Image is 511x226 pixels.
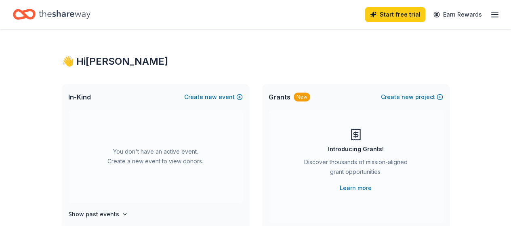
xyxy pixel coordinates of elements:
[68,92,91,102] span: In-Kind
[294,93,310,101] div: New
[301,157,411,180] div: Discover thousands of mission-aligned grant opportunities.
[365,7,425,22] a: Start free trial
[184,92,243,102] button: Createnewevent
[269,92,290,102] span: Grants
[13,5,90,24] a: Home
[429,7,487,22] a: Earn Rewards
[381,92,443,102] button: Createnewproject
[205,92,217,102] span: new
[68,209,119,219] h4: Show past events
[62,55,450,68] div: 👋 Hi [PERSON_NAME]
[68,110,243,203] div: You don't have an active event. Create a new event to view donors.
[328,144,384,154] div: Introducing Grants!
[402,92,414,102] span: new
[340,183,372,193] a: Learn more
[68,209,128,219] button: Show past events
